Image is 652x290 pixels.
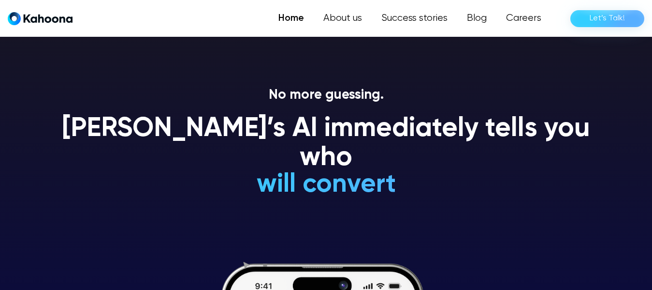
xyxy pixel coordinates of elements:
[314,9,372,28] a: About us
[496,9,551,28] a: Careers
[570,10,644,27] a: Let’s Talk!
[457,9,496,28] a: Blog
[51,87,602,104] p: No more guessing.
[8,12,72,26] a: home
[372,9,457,28] a: Success stories
[269,9,314,28] a: Home
[51,115,602,172] h1: [PERSON_NAME]’s AI immediately tells you who
[184,170,468,199] h1: will convert
[590,11,625,26] div: Let’s Talk!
